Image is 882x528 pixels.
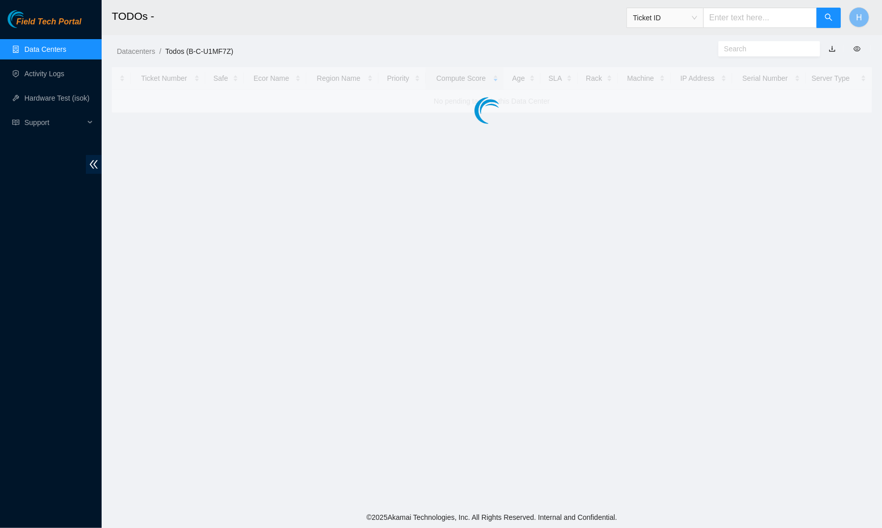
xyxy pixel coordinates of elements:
[165,47,233,55] a: Todos (B-C-U1MF7Z)
[854,45,861,52] span: eye
[102,507,882,528] footer: © 2025 Akamai Technologies, Inc. All Rights Reserved. Internal and Confidential.
[86,155,102,174] span: double-left
[633,10,697,25] span: Ticket ID
[159,47,161,55] span: /
[24,94,89,102] a: Hardware Test (isok)
[8,10,51,28] img: Akamai Technologies
[724,43,806,54] input: Search
[24,70,65,78] a: Activity Logs
[821,41,843,57] button: download
[16,17,81,27] span: Field Tech Portal
[24,45,66,53] a: Data Centers
[849,7,869,27] button: H
[825,13,833,23] span: search
[816,8,841,28] button: search
[8,18,81,32] a: Akamai TechnologiesField Tech Portal
[12,119,19,126] span: read
[117,47,155,55] a: Datacenters
[24,112,84,133] span: Support
[703,8,817,28] input: Enter text here...
[856,11,862,24] span: H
